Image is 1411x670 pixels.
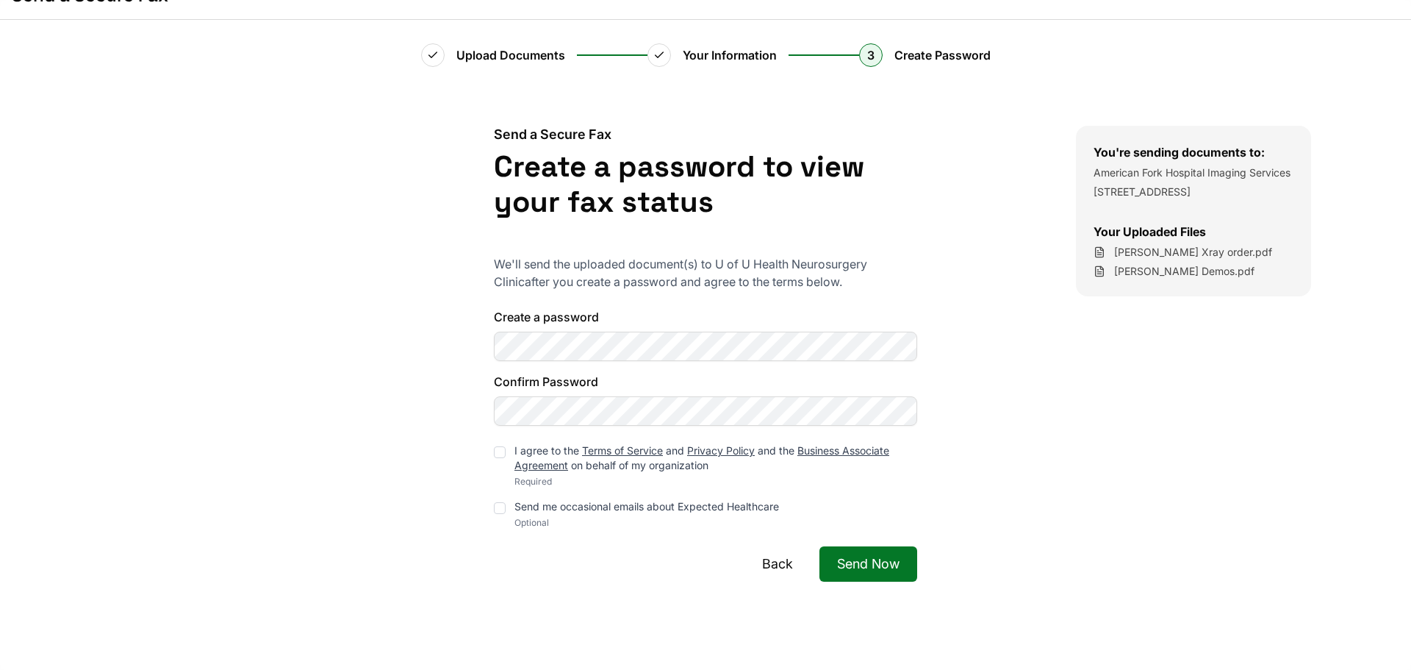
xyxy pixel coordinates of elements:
h3: You're sending documents to: [1094,143,1293,161]
span: Upload Documents [456,46,565,64]
label: Confirm Password [494,373,917,391]
span: Your Information [683,46,777,64]
div: 3 [859,43,883,67]
h2: Send a Secure Fax [494,126,917,143]
label: Create a password [494,308,917,326]
span: McMullin Xray order.pdf [1114,245,1272,260]
a: Privacy Policy [687,444,755,457]
h1: Create a password to view your fax status [494,149,917,220]
h3: Your Uploaded Files [1094,223,1293,240]
p: American Fork Hospital Imaging Services [1094,165,1293,180]
p: [STREET_ADDRESS] [1094,185,1293,199]
a: Terms of Service [582,444,663,457]
button: Back [744,546,811,582]
button: Send Now [819,546,917,582]
span: Create Password [894,46,991,64]
span: McMullin Demos.pdf [1114,264,1254,279]
label: Send me occasional emails about Expected Healthcare [514,500,779,513]
label: I agree to the and and the on behalf of my organization [514,444,889,471]
p: We'll send the uploaded document(s) to U of U Health Neurosurgery Clinic after you create a passw... [494,255,917,291]
div: Required [514,476,917,488]
div: Optional [514,517,779,529]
